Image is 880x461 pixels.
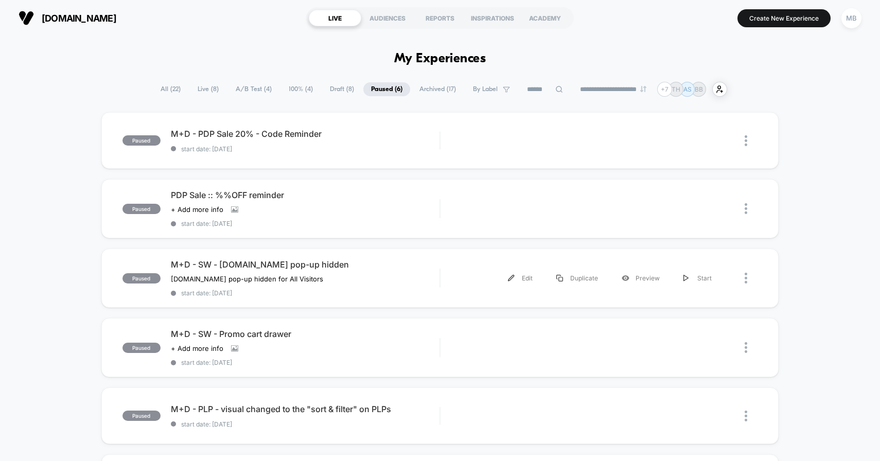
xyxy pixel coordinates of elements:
[683,85,692,93] p: AS
[171,404,440,414] span: M+D - PLP - visual changed to the "sort & filter" on PLPs
[841,8,861,28] div: MB
[171,359,440,366] span: start date: [DATE]
[228,82,279,96] span: A/B Test ( 4 )
[171,275,323,283] span: [DOMAIN_NAME] pop-up hidden for All Visitors
[322,82,362,96] span: Draft ( 8 )
[15,10,119,26] button: [DOMAIN_NAME]
[171,145,440,153] span: start date: [DATE]
[122,135,161,146] span: paused
[544,267,610,290] div: Duplicate
[695,85,703,93] p: BB
[171,190,440,200] span: PDP Sale :: %%OFF reminder
[19,10,34,26] img: Visually logo
[153,82,188,96] span: All ( 22 )
[412,82,464,96] span: Archived ( 17 )
[745,342,747,353] img: close
[122,204,161,214] span: paused
[190,82,226,96] span: Live ( 8 )
[838,8,865,29] button: MB
[745,411,747,421] img: close
[309,10,361,26] div: LIVE
[394,51,486,66] h1: My Experiences
[171,205,223,214] span: + Add more info
[171,220,440,227] span: start date: [DATE]
[745,203,747,214] img: close
[473,85,498,93] span: By Label
[508,275,515,281] img: menu
[737,9,831,27] button: Create New Experience
[281,82,321,96] span: 100% ( 4 )
[122,343,161,353] span: paused
[745,135,747,146] img: close
[171,420,440,428] span: start date: [DATE]
[171,129,440,139] span: M+D - PDP Sale 20% - Code Reminder
[171,329,440,339] span: M+D - SW - Promo cart drawer
[496,267,544,290] div: Edit
[171,259,440,270] span: M+D - SW - [DOMAIN_NAME] pop-up hidden
[42,13,116,24] span: [DOMAIN_NAME]
[683,275,689,281] img: menu
[414,10,466,26] div: REPORTS
[610,267,672,290] div: Preview
[466,10,519,26] div: INSPIRATIONS
[363,82,410,96] span: Paused ( 6 )
[122,411,161,421] span: paused
[672,267,724,290] div: Start
[519,10,571,26] div: ACADEMY
[556,275,563,281] img: menu
[657,82,672,97] div: + 7
[640,86,646,92] img: end
[171,344,223,352] span: + Add more info
[122,273,161,283] span: paused
[745,273,747,283] img: close
[171,289,440,297] span: start date: [DATE]
[672,85,680,93] p: TH
[361,10,414,26] div: AUDIENCES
